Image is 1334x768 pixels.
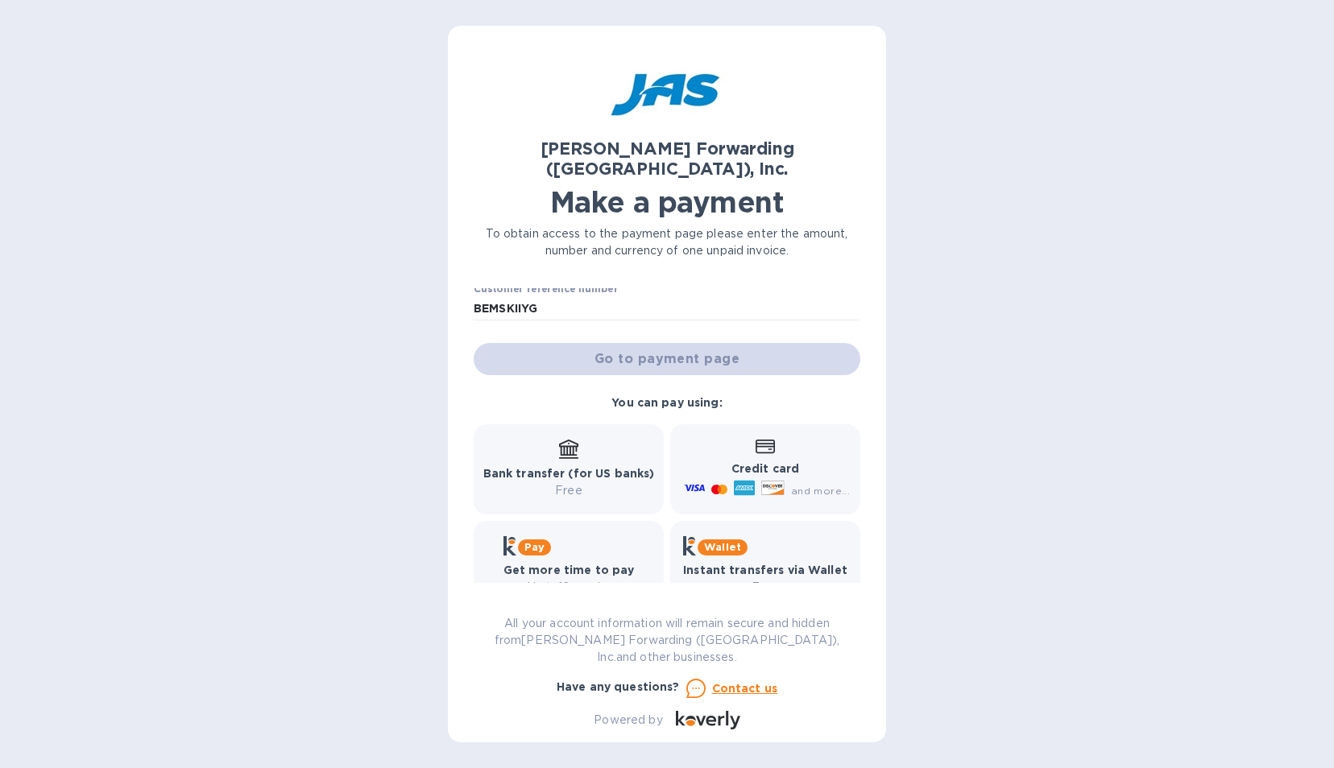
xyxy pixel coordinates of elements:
[474,185,860,219] h1: Make a payment
[557,680,680,693] b: Have any questions?
[474,285,618,295] label: Customer reference number
[474,296,860,320] input: Enter customer reference number
[503,564,635,576] b: Get more time to pay
[704,541,741,553] b: Wallet
[611,396,722,409] b: You can pay using:
[791,485,850,497] span: and more...
[683,564,847,576] b: Instant transfers via Wallet
[474,225,860,259] p: To obtain access to the payment page please enter the amount, number and currency of one unpaid i...
[503,579,635,596] p: Up to 12 weeks
[483,467,655,480] b: Bank transfer (for US banks)
[474,615,860,666] p: All your account information will remain secure and hidden from [PERSON_NAME] Forwarding ([GEOGRA...
[524,541,545,553] b: Pay
[712,682,778,695] u: Contact us
[731,462,799,475] b: Credit card
[683,579,847,596] p: Free
[541,138,794,179] b: [PERSON_NAME] Forwarding ([GEOGRAPHIC_DATA]), Inc.
[483,482,655,499] p: Free
[594,712,662,729] p: Powered by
